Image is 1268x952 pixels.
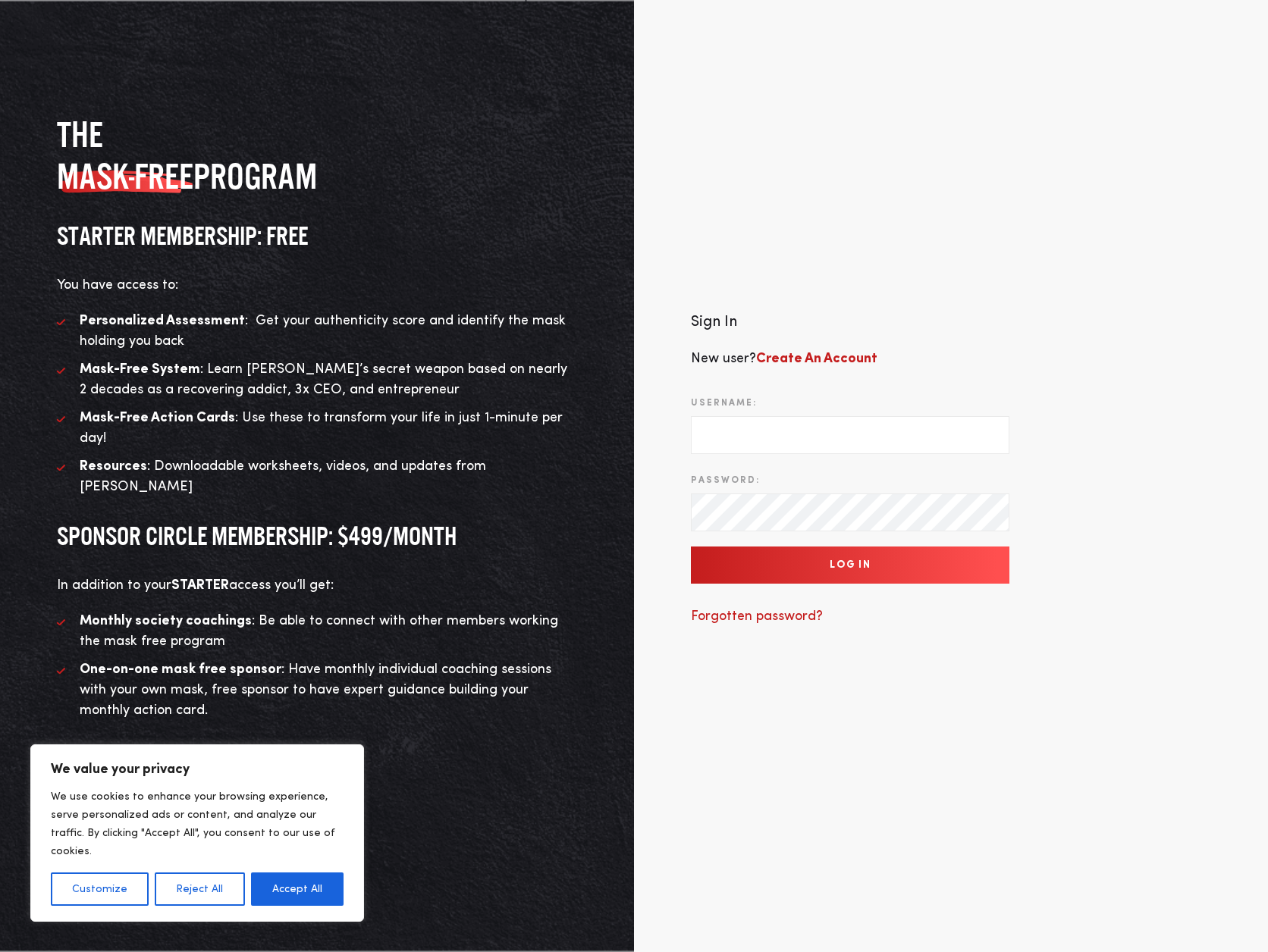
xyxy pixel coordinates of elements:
[80,314,245,327] strong: Personalized Assessment
[80,411,235,424] strong: Mask-Free Action Cards
[57,114,577,197] h2: The program
[51,788,344,860] p: We use cookies to enhance your browsing experience, serve personalized ads or content, and analyz...
[80,459,147,473] strong: Resources
[691,352,877,365] span: New user?
[80,411,563,445] span: : Use these to transform your life in just 1-minute per day!
[691,315,737,330] span: Sign In
[57,155,193,197] span: MASK-FREE
[57,220,577,252] h3: STARTER MEMBERSHIP: FREE
[57,575,577,596] p: In addition to your access you’ll get:
[57,611,577,652] li: : Be able to connect with other members working the mask free program
[251,872,344,906] button: Accept All
[756,352,877,365] a: Create An Account
[691,396,757,410] label: Username:
[80,362,567,396] span: : Learn [PERSON_NAME]’s secret weapon based on nearly 2 decades as a recovering addict, 3x CEO, a...
[80,362,200,376] strong: Mask-Free System
[80,614,252,628] strong: Monthly society coachings
[51,760,344,778] p: We value your privacy
[57,520,577,553] h3: SPONSOR CIRCLE MEMBERSHIP: $499/MONTH
[57,659,577,721] li: : Have monthly individual coaching sessions with your own mask, free sponsor to have expert guida...
[691,609,823,623] a: Forgotten password?
[57,275,577,296] p: You have access to:
[80,662,281,676] strong: One-on-one mask free sponsor
[171,578,229,592] strong: STARTER
[691,474,760,487] label: Password:
[691,546,1009,584] input: Log In
[155,872,244,906] button: Reject All
[30,744,364,922] div: We value your privacy
[51,872,149,906] button: Customize
[80,459,486,493] span: : Downloadable worksheets, videos, and updates from [PERSON_NAME]
[80,314,566,348] span: : Get your authenticity score and identify the mask holding you back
